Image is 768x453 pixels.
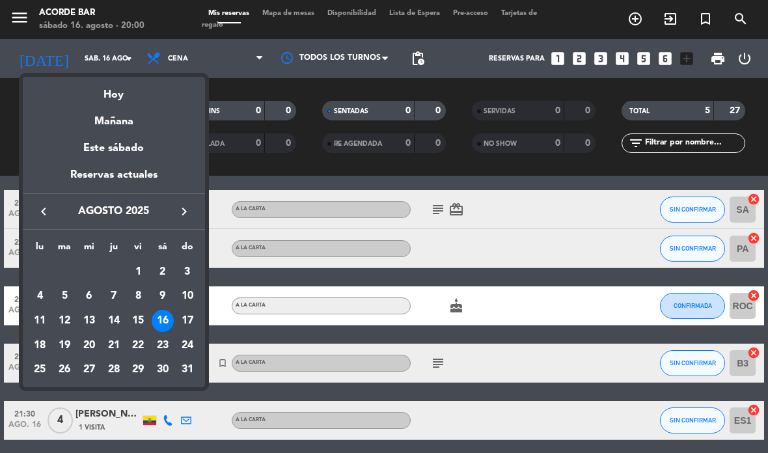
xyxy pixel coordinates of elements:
td: 14 de agosto de 2025 [102,309,126,333]
td: 22 de agosto de 2025 [126,333,150,358]
div: 9 [152,285,174,307]
div: 3 [176,261,199,283]
td: 6 de agosto de 2025 [77,284,102,309]
div: 14 [103,310,125,332]
td: 3 de agosto de 2025 [175,260,200,284]
div: 2 [152,261,174,283]
div: 26 [53,359,75,381]
th: lunes [28,240,53,260]
td: 9 de agosto de 2025 [150,284,175,309]
div: 24 [176,335,199,357]
td: 16 de agosto de 2025 [150,309,175,333]
td: 24 de agosto de 2025 [175,333,200,358]
td: 2 de agosto de 2025 [150,260,175,284]
td: 20 de agosto de 2025 [77,333,102,358]
div: Mañana [23,103,205,130]
td: 5 de agosto de 2025 [52,284,77,309]
td: 21 de agosto de 2025 [102,333,126,358]
th: domingo [175,240,200,260]
div: 25 [29,359,51,381]
td: AGO. [28,260,126,284]
div: 19 [53,335,75,357]
button: keyboard_arrow_left [32,203,55,220]
td: 30 de agosto de 2025 [150,358,175,383]
div: 1 [127,261,149,283]
td: 26 de agosto de 2025 [52,358,77,383]
td: 11 de agosto de 2025 [28,309,53,333]
div: 4 [29,285,51,307]
div: 16 [152,310,174,332]
td: 8 de agosto de 2025 [126,284,150,309]
div: Este sábado [23,130,205,167]
div: 5 [53,285,75,307]
th: viernes [126,240,150,260]
td: 12 de agosto de 2025 [52,309,77,333]
div: 15 [127,310,149,332]
i: keyboard_arrow_right [176,204,192,219]
td: 23 de agosto de 2025 [150,333,175,358]
button: keyboard_arrow_right [172,203,196,220]
div: 17 [176,310,199,332]
th: sábado [150,240,175,260]
td: 1 de agosto de 2025 [126,260,150,284]
div: 30 [152,359,174,381]
td: 19 de agosto de 2025 [52,333,77,358]
div: 8 [127,285,149,307]
div: 28 [103,359,125,381]
div: 23 [152,335,174,357]
td: 13 de agosto de 2025 [77,309,102,333]
div: 6 [78,285,100,307]
div: 12 [53,310,75,332]
td: 4 de agosto de 2025 [28,284,53,309]
td: 15 de agosto de 2025 [126,309,150,333]
div: 31 [176,359,199,381]
div: 29 [127,359,149,381]
td: 18 de agosto de 2025 [28,333,53,358]
div: 7 [103,285,125,307]
div: 27 [78,359,100,381]
td: 10 de agosto de 2025 [175,284,200,309]
div: 10 [176,285,199,307]
span: agosto 2025 [55,203,172,220]
div: 18 [29,335,51,357]
div: 11 [29,310,51,332]
td: 27 de agosto de 2025 [77,358,102,383]
div: Reservas actuales [23,167,205,193]
td: 17 de agosto de 2025 [175,309,200,333]
td: 7 de agosto de 2025 [102,284,126,309]
div: 22 [127,335,149,357]
div: 20 [78,335,100,357]
td: 25 de agosto de 2025 [28,358,53,383]
div: 21 [103,335,125,357]
div: Hoy [23,77,205,103]
td: 28 de agosto de 2025 [102,358,126,383]
div: 13 [78,310,100,332]
th: jueves [102,240,126,260]
td: 31 de agosto de 2025 [175,358,200,383]
th: martes [52,240,77,260]
th: miércoles [77,240,102,260]
i: keyboard_arrow_left [36,204,51,219]
td: 29 de agosto de 2025 [126,358,150,383]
